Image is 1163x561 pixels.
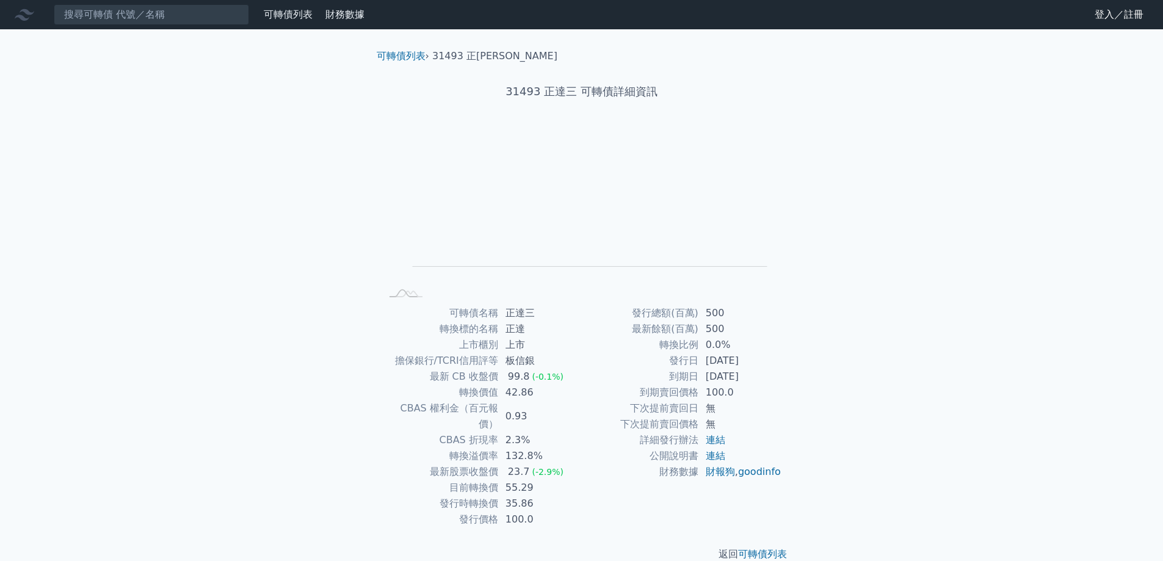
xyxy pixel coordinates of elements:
td: 轉換溢價率 [382,448,498,464]
td: 發行價格 [382,512,498,527]
td: 35.86 [498,496,582,512]
td: 到期日 [582,369,698,385]
td: 500 [698,321,782,337]
td: 下次提前賣回日 [582,400,698,416]
a: 可轉債列表 [264,9,313,20]
td: 2.3% [498,432,582,448]
td: 最新 CB 收盤價 [382,369,498,385]
td: 0.0% [698,337,782,353]
td: 正達 [498,321,582,337]
td: , [698,464,782,480]
td: 轉換比例 [582,337,698,353]
a: 可轉債列表 [377,50,426,62]
td: 42.86 [498,385,582,400]
td: 板信銀 [498,353,582,369]
td: 無 [698,400,782,416]
td: 最新餘額(百萬) [582,321,698,337]
div: 23.7 [505,464,532,480]
td: 100.0 [698,385,782,400]
td: 目前轉換價 [382,480,498,496]
td: 可轉債名稱 [382,305,498,321]
td: 正達三 [498,305,582,321]
td: [DATE] [698,369,782,385]
span: (-2.9%) [532,467,563,477]
td: 500 [698,305,782,321]
td: 上市 [498,337,582,353]
td: 下次提前賣回價格 [582,416,698,432]
td: 財務數據 [582,464,698,480]
td: 55.29 [498,480,582,496]
td: 上市櫃別 [382,337,498,353]
td: 無 [698,416,782,432]
td: 發行總額(百萬) [582,305,698,321]
td: 發行日 [582,353,698,369]
g: Chart [401,139,767,284]
td: CBAS 折現率 [382,432,498,448]
a: goodinfo [738,466,781,477]
li: 31493 正[PERSON_NAME] [432,49,557,63]
a: 財報狗 [706,466,735,477]
td: 轉換標的名稱 [382,321,498,337]
td: 最新股票收盤價 [382,464,498,480]
td: 詳細發行辦法 [582,432,698,448]
a: 連結 [706,434,725,446]
td: 132.8% [498,448,582,464]
td: 發行時轉換價 [382,496,498,512]
td: 到期賣回價格 [582,385,698,400]
td: 0.93 [498,400,582,432]
a: 可轉債列表 [738,548,787,560]
td: [DATE] [698,353,782,369]
span: (-0.1%) [532,372,563,382]
h1: 31493 正達三 可轉債詳細資訊 [367,83,797,100]
td: 擔保銀行/TCRI信用評等 [382,353,498,369]
li: › [377,49,429,63]
input: 搜尋可轉債 代號／名稱 [54,4,249,25]
div: 99.8 [505,369,532,385]
td: 轉換價值 [382,385,498,400]
a: 連結 [706,450,725,461]
a: 財務數據 [325,9,364,20]
a: 登入／註冊 [1085,5,1153,24]
td: 公開說明書 [582,448,698,464]
td: CBAS 權利金（百元報價） [382,400,498,432]
td: 100.0 [498,512,582,527]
